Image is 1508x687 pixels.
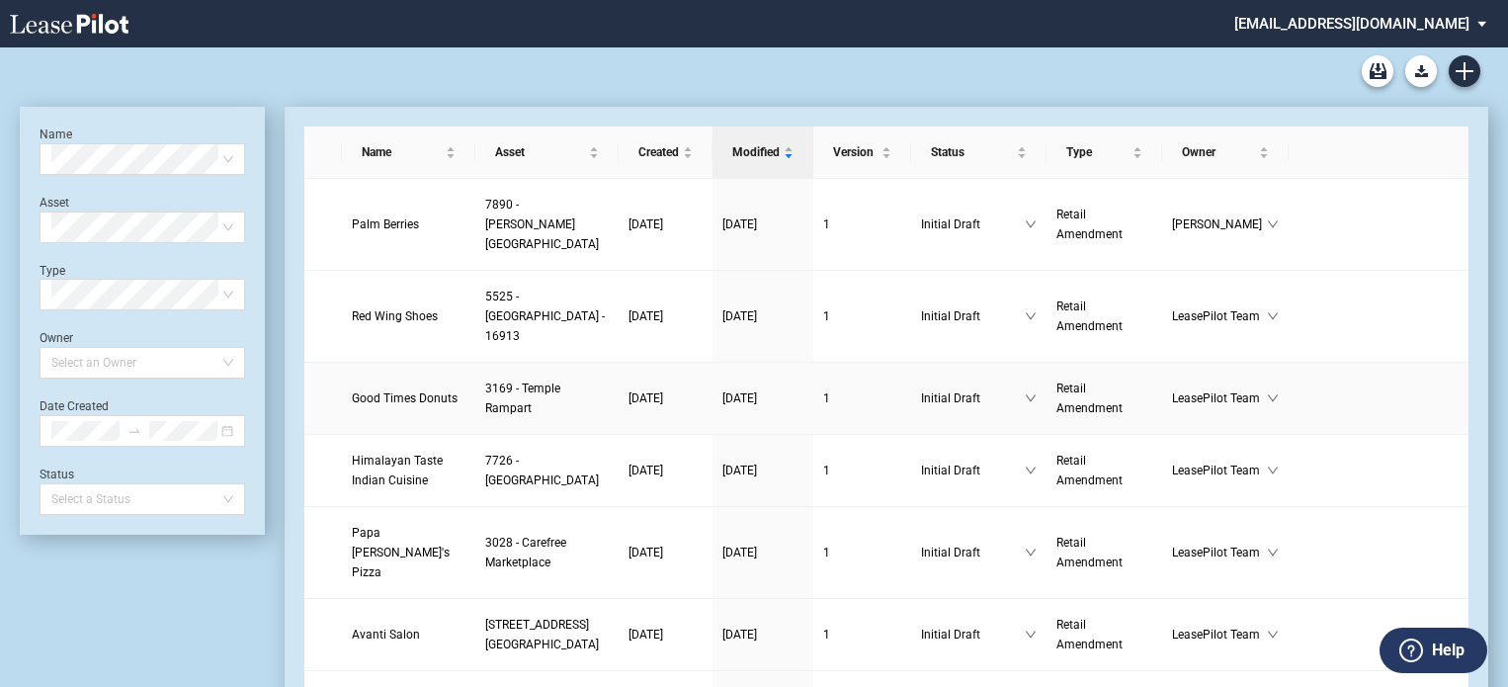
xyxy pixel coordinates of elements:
[1399,55,1443,87] md-menu: Download Blank Form List
[823,625,901,644] a: 1
[833,142,878,162] span: Version
[1056,454,1123,487] span: Retail Amendment
[722,628,757,642] span: [DATE]
[921,388,1025,408] span: Initial Draft
[722,461,803,480] a: [DATE]
[1267,310,1279,322] span: down
[1025,392,1037,404] span: down
[911,127,1047,179] th: Status
[485,451,609,490] a: 7726 - [GEOGRAPHIC_DATA]
[1267,547,1279,558] span: down
[485,533,609,572] a: 3028 - Carefree Marketplace
[40,331,73,345] label: Owner
[1056,208,1123,241] span: Retail Amendment
[628,309,663,323] span: [DATE]
[823,388,901,408] a: 1
[813,127,911,179] th: Version
[1025,547,1037,558] span: down
[1056,451,1152,490] a: Retail Amendment
[485,195,609,254] a: 7890 - [PERSON_NAME][GEOGRAPHIC_DATA]
[628,461,703,480] a: [DATE]
[1056,615,1152,654] a: Retail Amendment
[1056,533,1152,572] a: Retail Amendment
[352,388,465,408] a: Good Times Donuts
[921,543,1025,562] span: Initial Draft
[628,625,703,644] a: [DATE]
[722,546,757,559] span: [DATE]
[40,468,74,481] label: Status
[1025,310,1037,322] span: down
[823,628,830,642] span: 1
[823,464,830,477] span: 1
[1172,543,1267,562] span: LeasePilot Team
[1172,215,1267,234] span: [PERSON_NAME]
[1267,629,1279,641] span: down
[342,127,475,179] th: Name
[1025,629,1037,641] span: down
[40,128,72,141] label: Name
[1172,306,1267,326] span: LeasePilot Team
[1066,142,1129,162] span: Type
[921,306,1025,326] span: Initial Draft
[628,628,663,642] span: [DATE]
[485,536,566,569] span: 3028 - Carefree Marketplace
[1172,461,1267,480] span: LeasePilot Team
[823,309,830,323] span: 1
[823,391,830,405] span: 1
[1267,392,1279,404] span: down
[722,464,757,477] span: [DATE]
[485,382,560,415] span: 3169 - Temple Rampart
[722,388,803,408] a: [DATE]
[127,424,141,438] span: to
[485,379,609,418] a: 3169 - Temple Rampart
[722,217,757,231] span: [DATE]
[921,215,1025,234] span: Initial Draft
[722,625,803,644] a: [DATE]
[931,142,1013,162] span: Status
[352,454,443,487] span: Himalayan Taste Indian Cuisine
[628,464,663,477] span: [DATE]
[1449,55,1480,87] a: Create new document
[722,543,803,562] a: [DATE]
[1025,218,1037,230] span: down
[628,215,703,234] a: [DATE]
[485,454,599,487] span: 7726 - Plaza Del Rio
[1182,142,1255,162] span: Owner
[352,625,465,644] a: Avanti Salon
[722,215,803,234] a: [DATE]
[823,546,830,559] span: 1
[485,287,609,346] a: 5525 - [GEOGRAPHIC_DATA] - 16913
[628,391,663,405] span: [DATE]
[485,618,599,651] span: 5560 - Greenway & 75th Avenue Center
[823,306,901,326] a: 1
[352,215,465,234] a: Palm Berries
[485,198,599,251] span: 7890 - Steele Creek Crossing
[1432,638,1465,663] label: Help
[1056,300,1123,333] span: Retail Amendment
[712,127,813,179] th: Modified
[921,625,1025,644] span: Initial Draft
[485,615,609,654] a: [STREET_ADDRESS][GEOGRAPHIC_DATA]
[628,388,703,408] a: [DATE]
[1362,55,1393,87] a: Archive
[352,309,438,323] span: Red Wing Shoes
[1056,297,1152,336] a: Retail Amendment
[1405,55,1437,87] button: Download Blank Form
[722,306,803,326] a: [DATE]
[352,306,465,326] a: Red Wing Shoes
[722,391,757,405] span: [DATE]
[921,461,1025,480] span: Initial Draft
[495,142,585,162] span: Asset
[362,142,442,162] span: Name
[619,127,712,179] th: Created
[1380,628,1487,673] button: Help
[1056,618,1123,651] span: Retail Amendment
[628,306,703,326] a: [DATE]
[722,309,757,323] span: [DATE]
[352,217,419,231] span: Palm Berries
[1025,465,1037,476] span: down
[485,290,605,343] span: 5525 - Devonshire - 16913
[1172,625,1267,644] span: LeasePilot Team
[352,628,420,642] span: Avanti Salon
[1056,379,1152,418] a: Retail Amendment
